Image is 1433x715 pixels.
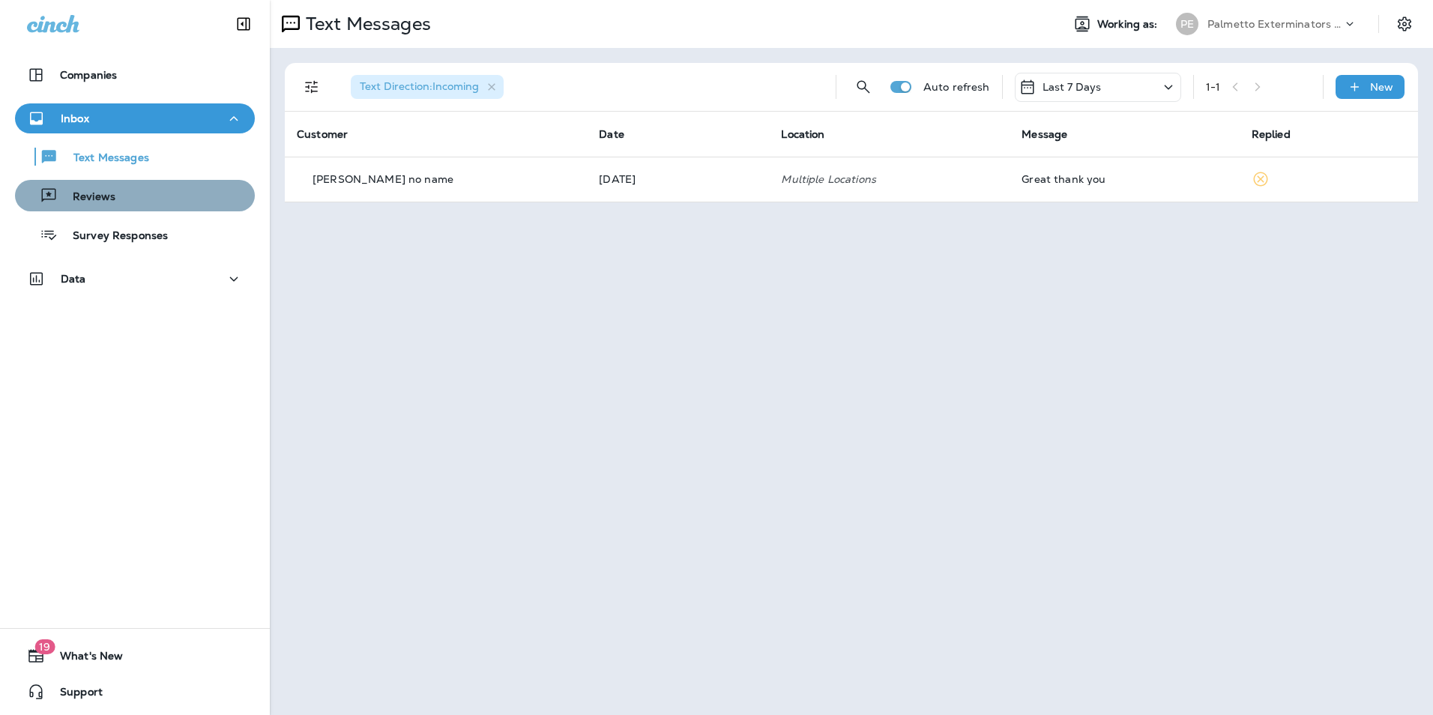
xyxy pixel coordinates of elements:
[1370,81,1393,93] p: New
[313,173,453,185] p: [PERSON_NAME] no name
[781,173,998,185] p: Multiple Locations
[599,127,624,141] span: Date
[848,72,878,102] button: Search Messages
[15,641,255,671] button: 19What's New
[1206,81,1220,93] div: 1 - 1
[1252,127,1291,141] span: Replied
[15,264,255,294] button: Data
[34,639,55,654] span: 19
[351,75,504,99] div: Text Direction:Incoming
[45,686,103,704] span: Support
[1022,173,1227,185] div: Great thank you
[781,127,824,141] span: Location
[297,72,327,102] button: Filters
[1391,10,1418,37] button: Settings
[1097,18,1161,31] span: Working as:
[58,229,168,244] p: Survey Responses
[223,9,265,39] button: Collapse Sidebar
[58,151,149,166] p: Text Messages
[297,127,348,141] span: Customer
[15,103,255,133] button: Inbox
[1176,13,1198,35] div: PE
[15,60,255,90] button: Companies
[1043,81,1102,93] p: Last 7 Days
[1207,18,1342,30] p: Palmetto Exterminators LLC
[360,79,479,93] span: Text Direction : Incoming
[15,219,255,250] button: Survey Responses
[923,81,990,93] p: Auto refresh
[61,112,89,124] p: Inbox
[58,190,115,205] p: Reviews
[61,273,86,285] p: Data
[15,677,255,707] button: Support
[15,141,255,172] button: Text Messages
[1022,127,1067,141] span: Message
[300,13,431,35] p: Text Messages
[15,180,255,211] button: Reviews
[60,69,117,81] p: Companies
[599,173,757,185] p: Sep 2, 2025 10:10 AM
[45,650,123,668] span: What's New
